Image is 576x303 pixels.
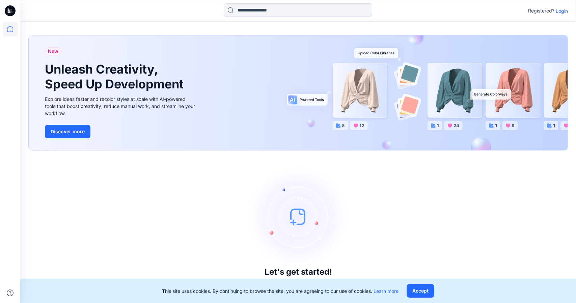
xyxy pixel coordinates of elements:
h1: Unleash Creativity, Speed Up Development [45,62,187,91]
button: Accept [407,284,434,298]
img: empty-state-image.svg [248,166,349,267]
button: Discover more [45,125,90,138]
a: Learn more [374,288,399,294]
p: Login [556,7,568,15]
p: Registered? [528,7,554,15]
span: New [48,47,58,55]
a: Discover more [45,125,197,138]
h3: Let's get started! [265,267,332,277]
div: Explore ideas faster and recolor styles at scale with AI-powered tools that boost creativity, red... [45,95,197,117]
p: This site uses cookies. By continuing to browse the site, you are agreeing to our use of cookies. [162,287,399,295]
